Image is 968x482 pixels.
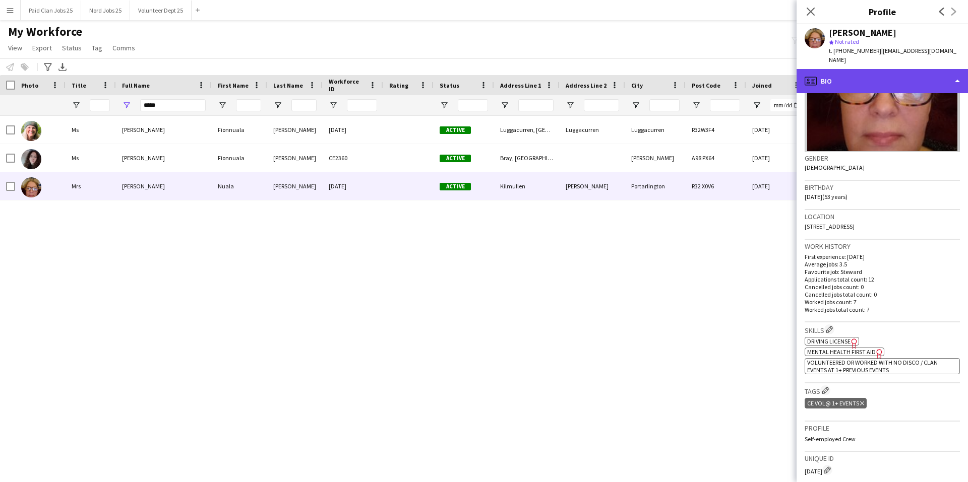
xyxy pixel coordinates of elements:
[692,101,701,110] button: Open Filter Menu
[686,116,746,144] div: R32W3F4
[805,398,867,408] div: CE vol@ 1+ events
[805,435,960,443] p: Self-employed Crew
[92,43,102,52] span: Tag
[62,43,82,52] span: Status
[347,99,377,111] input: Workforce ID Filter Input
[42,61,54,73] app-action-btn: Advanced filters
[323,116,383,144] div: [DATE]
[212,172,267,200] div: Nuala
[807,337,851,345] span: Driving License
[805,268,960,276] p: Favourite job: Steward
[323,172,383,200] div: [DATE]
[566,101,575,110] button: Open Filter Menu
[329,78,365,93] span: Workforce ID
[805,260,960,268] p: Average jobs: 3.5
[805,298,960,306] p: Worked jobs count: 7
[566,82,607,89] span: Address Line 2
[66,144,116,172] div: Ms
[829,47,881,54] span: t. [PHONE_NUMBER]
[805,283,960,291] p: Cancelled jobs count: 0
[122,101,131,110] button: Open Filter Menu
[21,1,81,20] button: Paid Clan Jobs 25
[807,348,876,356] span: Mental Health First Aid
[829,28,896,37] div: [PERSON_NAME]
[686,172,746,200] div: R32 X0V6
[273,101,282,110] button: Open Filter Menu
[440,155,471,162] span: Active
[218,101,227,110] button: Open Filter Menu
[770,99,801,111] input: Joined Filter Input
[88,41,106,54] a: Tag
[649,99,680,111] input: City Filter Input
[805,454,960,463] h3: Unique ID
[212,116,267,144] div: Fionnuala
[90,99,110,111] input: Title Filter Input
[797,69,968,93] div: Bio
[560,116,625,144] div: Luggacurren
[500,82,541,89] span: Address Line 1
[21,121,41,141] img: Fionnuala Ballance
[122,154,165,162] span: [PERSON_NAME]
[805,324,960,335] h3: Skills
[21,82,38,89] span: Photo
[112,43,135,52] span: Comms
[329,101,338,110] button: Open Filter Menu
[807,359,938,374] span: Volunteered or worked with No Disco / Clan Events at 1+ previous events
[805,465,960,475] div: [DATE]
[56,61,69,73] app-action-btn: Export XLSX
[625,144,686,172] div: [PERSON_NAME]
[752,82,772,89] span: Joined
[4,41,26,54] a: View
[805,306,960,313] p: Worked jobs total count: 7
[8,24,82,39] span: My Workforce
[805,276,960,283] p: Applications total count: 12
[805,193,848,200] span: [DATE] (53 years)
[81,1,130,20] button: Nord Jobs 25
[32,43,52,52] span: Export
[805,212,960,221] h3: Location
[440,101,449,110] button: Open Filter Menu
[494,144,560,172] div: Bray, [GEOGRAPHIC_DATA], [GEOGRAPHIC_DATA], [GEOGRAPHIC_DATA]
[323,144,383,172] div: CE2360
[267,116,323,144] div: [PERSON_NAME]
[746,116,807,144] div: [DATE]
[805,385,960,396] h3: Tags
[625,116,686,144] div: Luggacurren
[267,172,323,200] div: [PERSON_NAME]
[686,144,746,172] div: A98 PX64
[560,172,625,200] div: [PERSON_NAME]
[108,41,139,54] a: Comms
[440,183,471,190] span: Active
[494,172,560,200] div: Kilmullen
[21,177,41,197] img: Nuala Hyland
[797,5,968,18] h3: Profile
[710,99,740,111] input: Post Code Filter Input
[72,82,86,89] span: Title
[236,99,261,111] input: First Name Filter Input
[746,144,807,172] div: [DATE]
[518,99,554,111] input: Address Line 1 Filter Input
[218,82,249,89] span: First Name
[122,182,165,190] span: [PERSON_NAME]
[805,183,960,192] h3: Birthday
[66,172,116,200] div: Mrs
[28,41,56,54] a: Export
[805,164,865,171] span: [DEMOGRAPHIC_DATA]
[267,144,323,172] div: [PERSON_NAME]
[805,223,855,230] span: [STREET_ADDRESS]
[752,101,761,110] button: Open Filter Menu
[140,99,206,111] input: Full Name Filter Input
[58,41,86,54] a: Status
[500,101,509,110] button: Open Filter Menu
[66,116,116,144] div: Ms
[835,38,859,45] span: Not rated
[440,126,471,134] span: Active
[805,154,960,163] h3: Gender
[273,82,303,89] span: Last Name
[746,172,807,200] div: [DATE]
[458,99,488,111] input: Status Filter Input
[584,99,619,111] input: Address Line 2 Filter Input
[805,253,960,260] p: First experience: [DATE]
[389,82,408,89] span: Rating
[72,101,81,110] button: Open Filter Menu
